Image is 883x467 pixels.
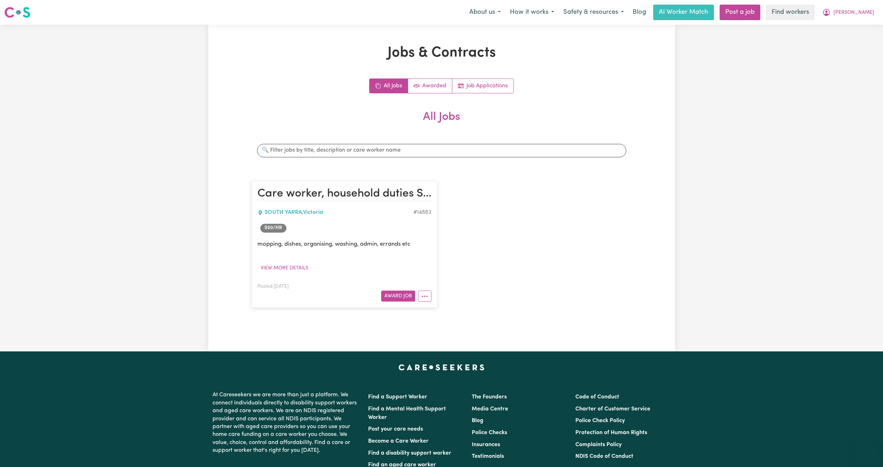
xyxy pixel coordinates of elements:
[368,450,451,456] a: Find a disability support worker
[575,430,647,436] a: Protection of Human Rights
[575,394,619,400] a: Code of Conduct
[575,454,633,459] a: NDIS Code of Conduct
[408,79,452,93] a: Active jobs
[257,240,431,249] p: mopping, dishes, organising, washing, admin, errands etc
[260,224,286,233] span: Job rate per hour
[257,263,312,274] button: View more details
[257,144,626,157] input: 🔍 Filter jobs by title, description or care worker name
[4,4,30,21] a: Careseekers logo
[575,418,625,424] a: Police Check Policy
[381,291,415,302] button: Award Job
[472,394,507,400] a: The Founders
[575,406,650,412] a: Charter of Customer Service
[257,209,413,217] div: SOUTH YARRA , Victoria
[418,291,431,302] button: More options
[472,406,508,412] a: Media Centre
[4,6,30,19] img: Careseekers logo
[505,5,559,20] button: How it works
[472,430,507,436] a: Police Checks
[818,5,879,20] button: My Account
[653,5,714,20] a: AI Worker Match
[452,79,513,93] a: Job applications
[368,394,427,400] a: Find a Support Worker
[575,442,622,448] a: Complaints Policy
[833,9,874,17] span: [PERSON_NAME]
[472,454,504,459] a: Testimonials
[368,426,423,432] a: Post your care needs
[720,5,760,20] a: Post a job
[559,5,628,20] button: Safety & resources
[766,5,815,20] a: Find workers
[370,79,408,93] a: All jobs
[213,388,360,457] p: At Careseekers we are more than just a platform. We connect individuals directly to disability su...
[257,187,431,201] h2: Care worker, household duties Sth Yarra
[413,209,431,217] div: Job ID #14883
[855,439,877,461] iframe: Button to launch messaging window, conversation in progress
[251,110,632,135] h2: All Jobs
[251,45,632,62] h1: Jobs & Contracts
[257,284,289,289] span: Posted: [DATE]
[368,438,429,444] a: Become a Care Worker
[472,418,483,424] a: Blog
[472,442,500,448] a: Insurances
[368,406,446,420] a: Find a Mental Health Support Worker
[628,5,650,20] a: Blog
[465,5,505,20] button: About us
[399,364,484,370] a: Careseekers home page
